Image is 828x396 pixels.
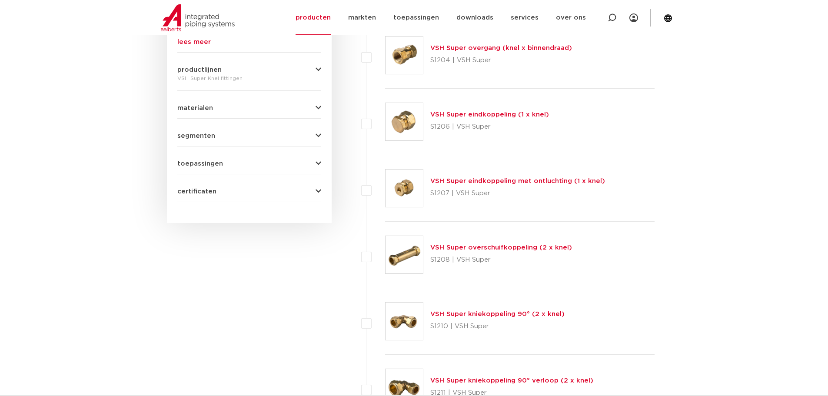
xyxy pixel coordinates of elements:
a: VSH Super overschuifkoppeling (2 x knel) [430,244,572,251]
span: productlijnen [177,67,222,73]
a: VSH Super eindkoppeling met ontluchting (1 x knel) [430,178,605,184]
span: certificaten [177,188,216,195]
button: certificaten [177,188,321,195]
p: S1206 | VSH Super [430,120,549,134]
img: Thumbnail for VSH Super overgang (knel x binnendraad) [386,37,423,74]
img: Thumbnail for VSH Super eindkoppeling met ontluchting (1 x knel) [386,170,423,207]
img: Thumbnail for VSH Super kniekoppeling 90° (2 x knel) [386,303,423,340]
button: productlijnen [177,67,321,73]
p: S1208 | VSH Super [430,253,572,267]
img: Thumbnail for VSH Super eindkoppeling (1 x knel) [386,103,423,140]
div: VSH Super Knel fittingen [177,73,321,83]
span: materialen [177,105,213,111]
a: VSH Super eindkoppeling (1 x knel) [430,111,549,118]
button: toepassingen [177,160,321,167]
p: S1207 | VSH Super [430,186,605,200]
a: VSH Super kniekoppeling 90° verloop (2 x knel) [430,377,593,384]
button: segmenten [177,133,321,139]
span: toepassingen [177,160,223,167]
p: S1210 | VSH Super [430,319,565,333]
a: VSH Super overgang (knel x binnendraad) [430,45,572,51]
span: segmenten [177,133,215,139]
a: lees meer [177,39,321,45]
img: Thumbnail for VSH Super overschuifkoppeling (2 x knel) [386,236,423,273]
button: materialen [177,105,321,111]
a: VSH Super kniekoppeling 90° (2 x knel) [430,311,565,317]
p: S1204 | VSH Super [430,53,572,67]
